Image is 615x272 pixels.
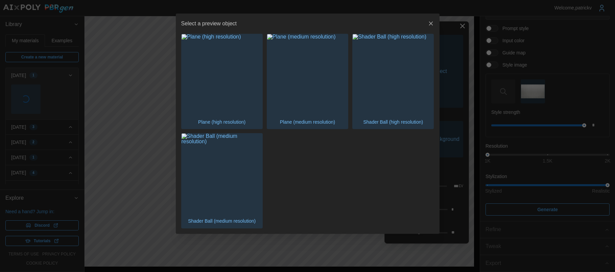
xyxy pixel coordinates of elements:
img: Plane (high resolution) [182,34,262,115]
button: Shader Ball (high resolution)Shader Ball (high resolution) [352,34,434,129]
button: Plane (medium resolution)Plane (medium resolution) [267,34,348,129]
button: Shader Ball (medium resolution)Shader Ball (medium resolution) [181,133,263,228]
img: Shader Ball (medium resolution) [182,133,262,214]
p: Plane (medium resolution) [277,115,338,129]
p: Shader Ball (medium resolution) [185,214,259,228]
img: Plane (medium resolution) [267,34,348,115]
img: Shader Ball (high resolution) [353,34,433,115]
h2: Select a preview object [181,21,237,26]
p: Shader Ball (high resolution) [360,115,426,129]
button: Plane (high resolution)Plane (high resolution) [181,34,263,129]
p: Plane (high resolution) [195,115,249,129]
